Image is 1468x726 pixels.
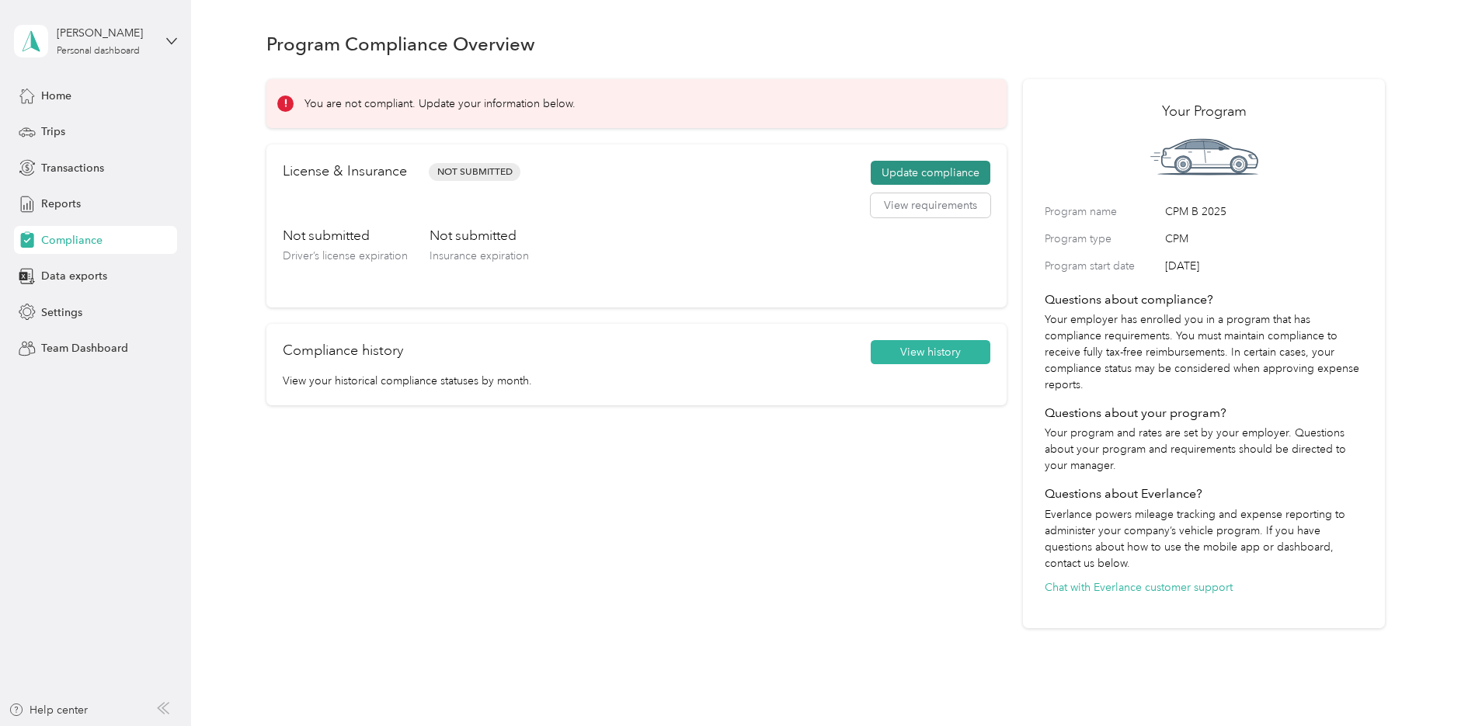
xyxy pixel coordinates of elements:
label: Program name [1045,203,1160,220]
p: Your employer has enrolled you in a program that has compliance requirements. You must maintain c... [1045,311,1363,393]
span: CPM [1165,231,1363,247]
iframe: Everlance-gr Chat Button Frame [1381,639,1468,726]
span: Insurance expiration [430,249,529,262]
label: Program start date [1045,258,1160,274]
h4: Questions about compliance? [1045,290,1363,309]
span: Home [41,88,71,104]
h2: License & Insurance [283,161,407,182]
label: Program type [1045,231,1160,247]
span: Trips [41,123,65,140]
h3: Not submitted [430,226,529,245]
h4: Questions about Everlance? [1045,485,1363,503]
span: Compliance [41,232,103,248]
span: Not Submitted [429,163,520,181]
h4: Questions about your program? [1045,404,1363,422]
span: Driver’s license expiration [283,249,408,262]
p: Your program and rates are set by your employer. Questions about your program and requirements sh... [1045,425,1363,474]
h2: Compliance history [283,340,403,361]
span: Transactions [41,160,104,176]
button: Update compliance [871,161,990,186]
button: View requirements [871,193,990,218]
button: Help center [9,702,88,718]
h2: Your Program [1045,101,1363,122]
h1: Program Compliance Overview [266,36,535,52]
span: Data exports [41,268,107,284]
button: View history [871,340,990,365]
p: View your historical compliance statuses by month. [283,373,990,389]
div: [PERSON_NAME] [57,25,154,41]
span: Reports [41,196,81,212]
span: Settings [41,304,82,321]
p: Everlance powers mileage tracking and expense reporting to administer your company’s vehicle prog... [1045,506,1363,571]
p: You are not compliant. Update your information below. [304,96,576,112]
span: Team Dashboard [41,340,128,356]
span: CPM B 2025 [1165,203,1363,220]
span: [DATE] [1165,258,1363,274]
button: Chat with Everlance customer support [1045,579,1233,596]
div: Personal dashboard [57,47,140,56]
h3: Not submitted [283,226,408,245]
